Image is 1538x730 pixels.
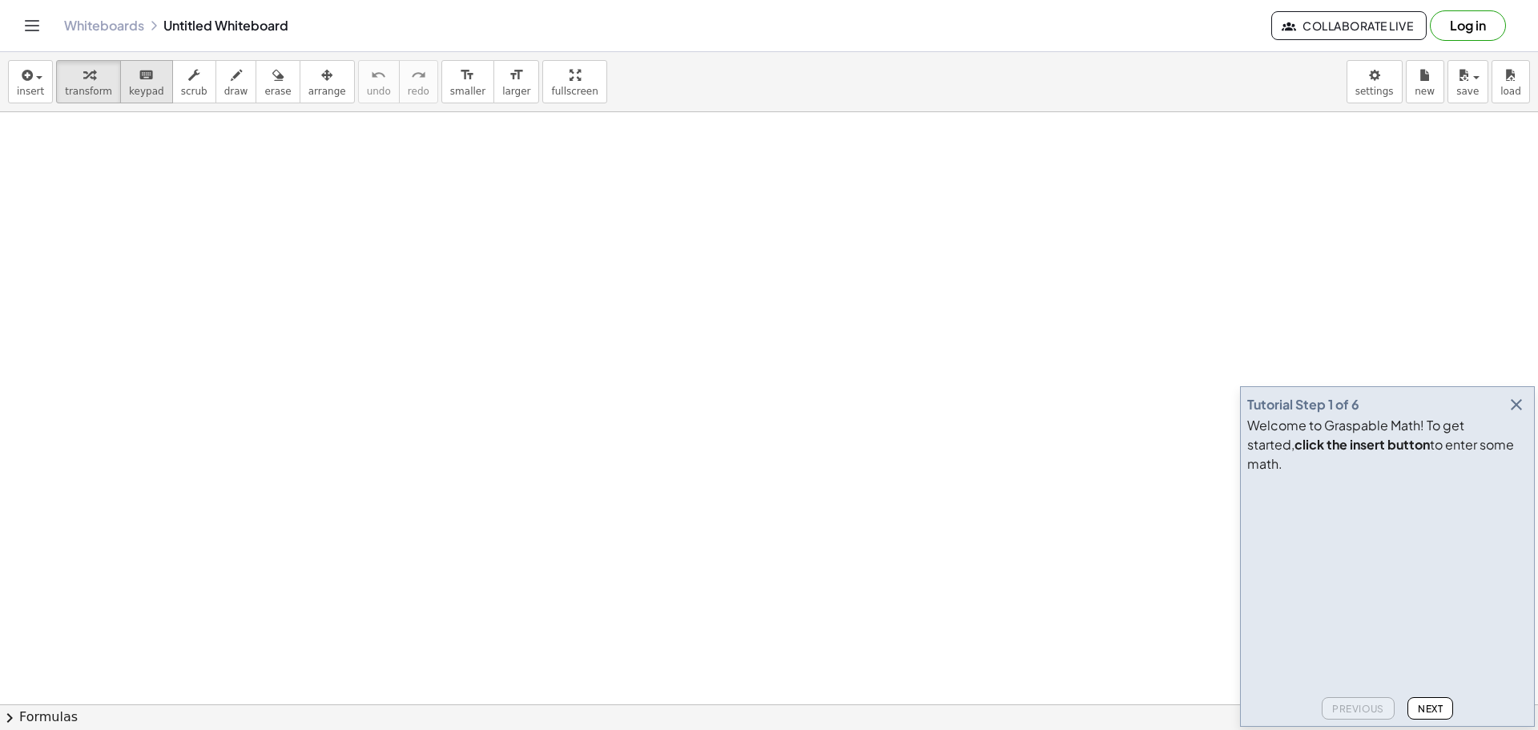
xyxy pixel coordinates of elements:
span: keypad [129,86,164,97]
span: smaller [450,86,485,97]
button: Next [1407,697,1453,720]
button: redoredo [399,60,438,103]
span: fullscreen [551,86,598,97]
span: larger [502,86,530,97]
i: undo [371,66,386,85]
button: Toggle navigation [19,13,45,38]
span: new [1415,86,1435,97]
span: redo [408,86,429,97]
div: Tutorial Step 1 of 6 [1247,395,1359,414]
button: save [1447,60,1488,103]
span: undo [367,86,391,97]
button: draw [215,60,257,103]
span: save [1456,86,1479,97]
span: insert [17,86,44,97]
span: draw [224,86,248,97]
span: settings [1355,86,1394,97]
span: arrange [308,86,346,97]
button: new [1406,60,1444,103]
span: erase [264,86,291,97]
i: redo [411,66,426,85]
i: format_size [460,66,475,85]
span: transform [65,86,112,97]
button: load [1492,60,1530,103]
i: keyboard [139,66,154,85]
button: erase [256,60,300,103]
button: fullscreen [542,60,606,103]
button: Collaborate Live [1271,11,1427,40]
button: arrange [300,60,355,103]
button: transform [56,60,121,103]
button: Log in [1430,10,1506,41]
button: insert [8,60,53,103]
button: settings [1347,60,1403,103]
b: click the insert button [1294,436,1430,453]
span: Next [1418,703,1443,715]
span: load [1500,86,1521,97]
a: Whiteboards [64,18,144,34]
button: scrub [172,60,216,103]
span: scrub [181,86,207,97]
button: undoundo [358,60,400,103]
i: format_size [509,66,524,85]
button: format_sizesmaller [441,60,494,103]
button: keyboardkeypad [120,60,173,103]
button: format_sizelarger [493,60,539,103]
span: Collaborate Live [1285,18,1413,33]
div: Welcome to Graspable Math! To get started, to enter some math. [1247,416,1528,474]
